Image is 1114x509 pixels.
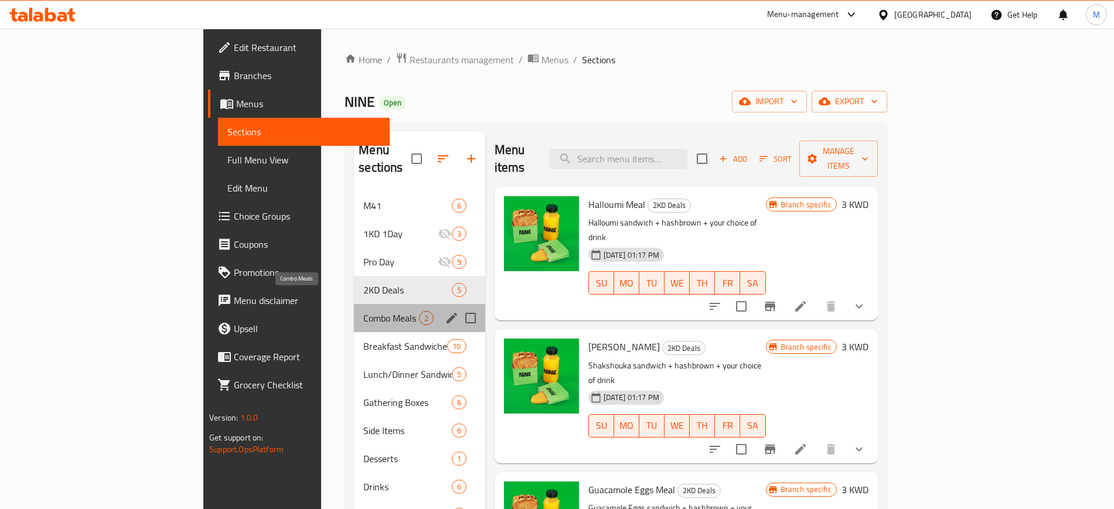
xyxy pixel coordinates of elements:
span: WE [669,275,685,292]
span: Branch specific [776,484,836,495]
span: Menu disclaimer [234,293,380,308]
span: Lunch/Dinner Sandwiches [363,367,451,381]
span: 3 [452,228,466,240]
span: 2KD Deals [648,199,690,212]
div: items [452,255,466,269]
button: TH [690,271,715,295]
h6: 3 KWD [842,339,868,355]
span: Menus [236,97,380,111]
span: Add item [714,150,752,168]
a: Edit menu item [793,442,808,456]
span: 6 [452,200,466,211]
a: Grocery Checklist [208,371,389,399]
div: items [452,199,466,213]
span: 5 [452,369,466,380]
span: Drinks [363,480,451,494]
button: WE [665,414,690,438]
div: Side Items6 [354,416,485,445]
span: 6 [452,397,466,408]
span: 2KD Deals [678,484,720,497]
button: TU [639,271,665,295]
button: SU [588,271,614,295]
a: Sections [218,118,389,146]
span: 6 [452,481,466,493]
a: Upsell [208,315,389,343]
span: 10 [448,341,465,352]
button: FR [715,271,740,295]
li: / [573,53,577,67]
span: FR [720,275,735,292]
button: Branch-specific-item [756,435,784,463]
span: import [741,94,798,109]
span: Get support on: [209,430,263,445]
div: items [452,367,466,381]
span: TH [694,417,710,434]
div: Breakfast Sandwiches [363,339,447,353]
h6: 3 KWD [842,481,868,498]
span: Branch specific [776,199,836,210]
span: SA [745,417,761,434]
div: Gathering Boxes6 [354,388,485,416]
span: M [1093,8,1100,21]
button: Manage items [799,141,878,177]
div: items [452,395,466,409]
span: Select section [690,146,714,171]
button: TU [639,414,665,438]
span: Edit Restaurant [234,40,380,54]
span: Sort [759,152,792,166]
span: Manage items [809,144,868,173]
span: Sort items [752,150,799,168]
button: Branch-specific-item [756,292,784,320]
span: Open [379,98,406,108]
div: items [452,283,466,297]
p: Halloumi sandwich + hashbrown + your choice of drink [588,216,766,245]
span: Side Items [363,423,451,438]
span: TU [644,417,660,434]
span: export [821,94,878,109]
span: Gathering Boxes [363,395,451,409]
span: SU [594,275,609,292]
div: M416 [354,192,485,220]
button: sort-choices [701,292,729,320]
button: export [812,91,887,112]
a: Choice Groups [208,202,389,230]
button: Add section [457,145,485,173]
button: edit [443,309,461,327]
div: Drinks6 [354,473,485,501]
span: [DATE] 01:17 PM [599,392,664,403]
div: Desserts1 [354,445,485,473]
li: / [519,53,523,67]
div: 2KD Deals5 [354,276,485,304]
span: Sections [227,125,380,139]
div: items [419,311,434,325]
img: Shakshouka Meal [504,339,579,414]
span: Coverage Report [234,350,380,364]
span: 9 [452,257,466,268]
span: Full Menu View [227,153,380,167]
div: items [452,452,466,466]
nav: breadcrumb [345,52,887,67]
span: 2KD Deals [663,341,705,355]
span: M41 [363,199,451,213]
svg: Inactive section [438,227,452,241]
div: items [452,423,466,438]
span: Menus [541,53,568,67]
button: WE [665,271,690,295]
span: Guacamole Eggs Meal [588,481,675,498]
a: Menus [208,90,389,118]
div: 1KD 1Day [363,227,437,241]
span: Branch specific [776,341,836,353]
a: Coverage Report [208,343,389,371]
span: Select to update [729,294,754,319]
a: Menus [527,52,568,67]
div: Combo Meals2edit [354,304,485,332]
span: MO [619,417,635,434]
span: Desserts [363,452,451,466]
span: Pro Day [363,255,437,269]
span: Choice Groups [234,209,380,223]
span: 2 [420,313,433,324]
